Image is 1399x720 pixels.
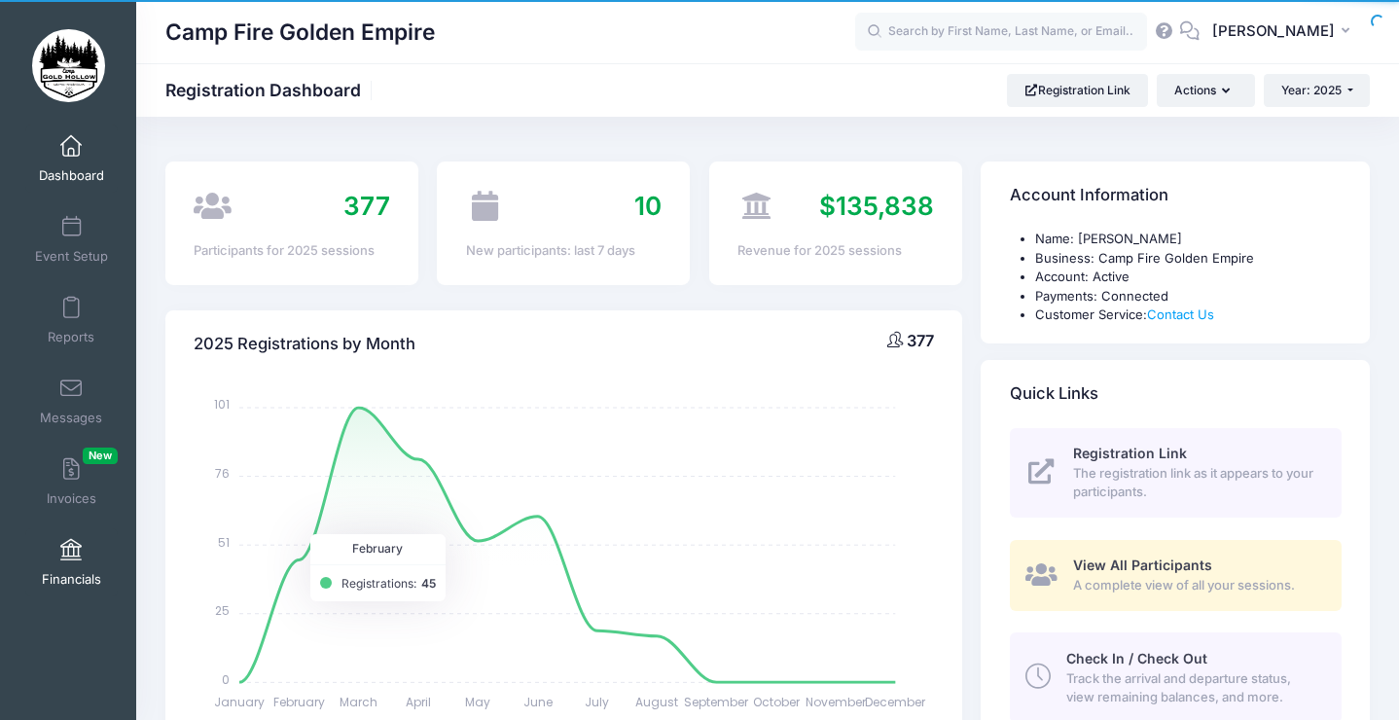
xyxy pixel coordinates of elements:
tspan: August [635,694,678,710]
span: Year: 2025 [1281,83,1342,97]
span: 377 [343,191,390,221]
a: Reports [25,286,118,354]
h4: 2025 Registrations by Month [194,317,415,373]
span: Messages [40,410,102,426]
tspan: February [273,694,325,710]
span: 10 [634,191,662,221]
span: $135,838 [819,191,934,221]
tspan: 51 [218,534,230,551]
tspan: November [806,694,867,710]
tspan: December [866,694,927,710]
span: 377 [907,331,934,350]
a: Dashboard [25,125,118,193]
tspan: April [406,694,431,710]
span: Event Setup [35,248,108,265]
tspan: May [465,694,490,710]
a: Event Setup [25,205,118,273]
a: InvoicesNew [25,448,118,516]
tspan: March [340,694,377,710]
li: Account: Active [1035,268,1342,287]
span: [PERSON_NAME] [1212,20,1335,42]
span: The registration link as it appears to your participants. [1073,464,1319,502]
li: Payments: Connected [1035,287,1342,306]
li: Customer Service: [1035,306,1342,325]
tspan: 0 [222,671,230,688]
span: Check In / Check Out [1066,650,1207,666]
tspan: June [523,694,553,710]
a: Registration Link [1007,74,1148,107]
a: Financials [25,528,118,596]
img: Camp Fire Golden Empire [32,29,105,102]
span: View All Participants [1073,557,1212,573]
span: Invoices [47,490,96,507]
span: New [83,448,118,464]
button: Actions [1157,74,1254,107]
button: Year: 2025 [1264,74,1370,107]
tspan: 25 [215,602,230,619]
span: Track the arrival and departure status, view remaining balances, and more. [1066,669,1319,707]
h1: Camp Fire Golden Empire [165,10,435,54]
span: A complete view of all your sessions. [1073,576,1319,595]
div: New participants: last 7 days [466,241,662,261]
tspan: September [685,694,750,710]
h4: Account Information [1010,168,1168,224]
tspan: July [586,694,610,710]
tspan: January [214,694,265,710]
li: Business: Camp Fire Golden Empire [1035,249,1342,269]
span: Financials [42,571,101,588]
tspan: 101 [214,396,230,413]
a: Contact Us [1147,306,1214,322]
button: [PERSON_NAME] [1200,10,1370,54]
tspan: October [753,694,801,710]
tspan: 76 [215,465,230,482]
div: Revenue for 2025 sessions [737,241,933,261]
a: Messages [25,367,118,435]
h4: Quick Links [1010,366,1098,421]
span: Reports [48,329,94,345]
input: Search by First Name, Last Name, or Email... [855,13,1147,52]
span: Registration Link [1073,445,1187,461]
li: Name: [PERSON_NAME] [1035,230,1342,249]
h1: Registration Dashboard [165,80,377,100]
span: Dashboard [39,167,104,184]
div: Participants for 2025 sessions [194,241,389,261]
a: Registration Link The registration link as it appears to your participants. [1010,428,1342,518]
a: View All Participants A complete view of all your sessions. [1010,540,1342,611]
